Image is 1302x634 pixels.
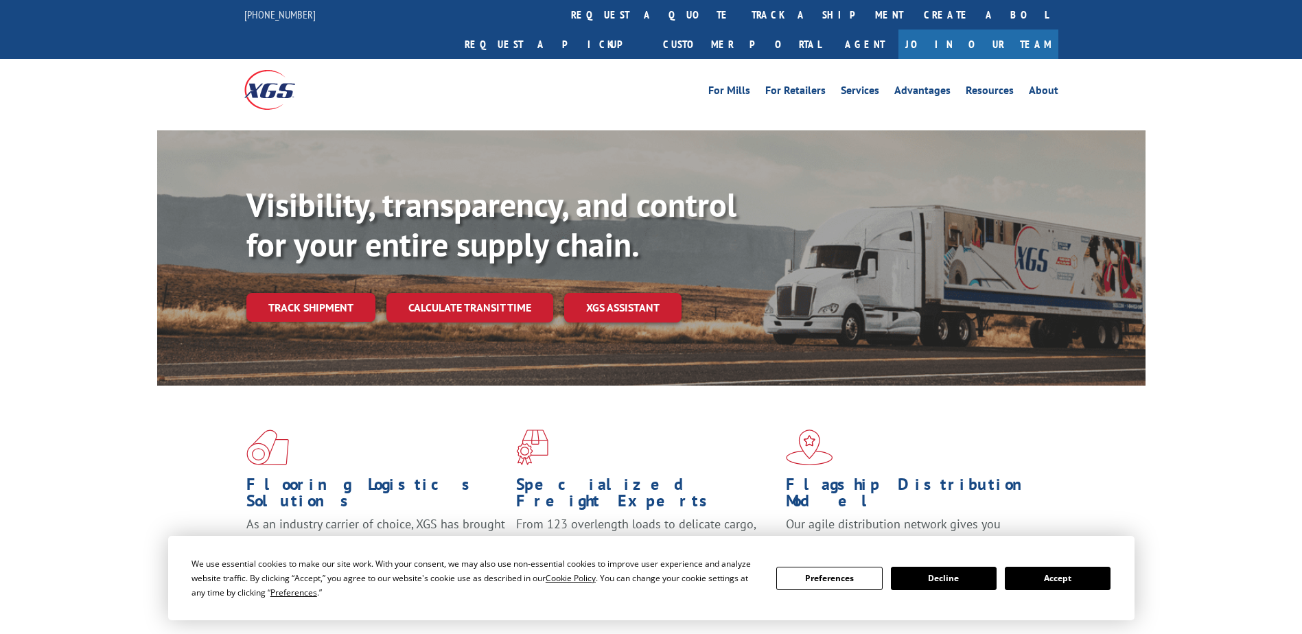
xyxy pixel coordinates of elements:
img: xgs-icon-focused-on-flooring-red [516,430,548,465]
button: Decline [891,567,997,590]
h1: Flooring Logistics Solutions [246,476,506,516]
span: As an industry carrier of choice, XGS has brought innovation and dedication to flooring logistics... [246,516,505,565]
a: Join Our Team [898,30,1058,59]
a: [PHONE_NUMBER] [244,8,316,21]
a: Resources [966,85,1014,100]
div: We use essential cookies to make our site work. With your consent, we may also use non-essential ... [191,556,760,600]
h1: Specialized Freight Experts [516,476,776,516]
h1: Flagship Distribution Model [786,476,1045,516]
a: Advantages [894,85,951,100]
a: For Retailers [765,85,826,100]
a: XGS ASSISTANT [564,293,682,322]
a: Request a pickup [454,30,653,59]
a: Services [841,85,879,100]
a: Calculate transit time [386,293,553,322]
div: Cookie Consent Prompt [168,536,1135,620]
a: Agent [831,30,898,59]
b: Visibility, transparency, and control for your entire supply chain. [246,183,736,266]
img: xgs-icon-total-supply-chain-intelligence-red [246,430,289,465]
span: Preferences [270,587,317,598]
a: For Mills [708,85,750,100]
img: xgs-icon-flagship-distribution-model-red [786,430,833,465]
button: Preferences [776,567,882,590]
button: Accept [1005,567,1111,590]
span: Our agile distribution network gives you nationwide inventory management on demand. [786,516,1038,548]
a: Track shipment [246,293,375,322]
p: From 123 overlength loads to delicate cargo, our experienced staff knows the best way to move you... [516,516,776,577]
a: About [1029,85,1058,100]
a: Customer Portal [653,30,831,59]
span: Cookie Policy [546,572,596,584]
